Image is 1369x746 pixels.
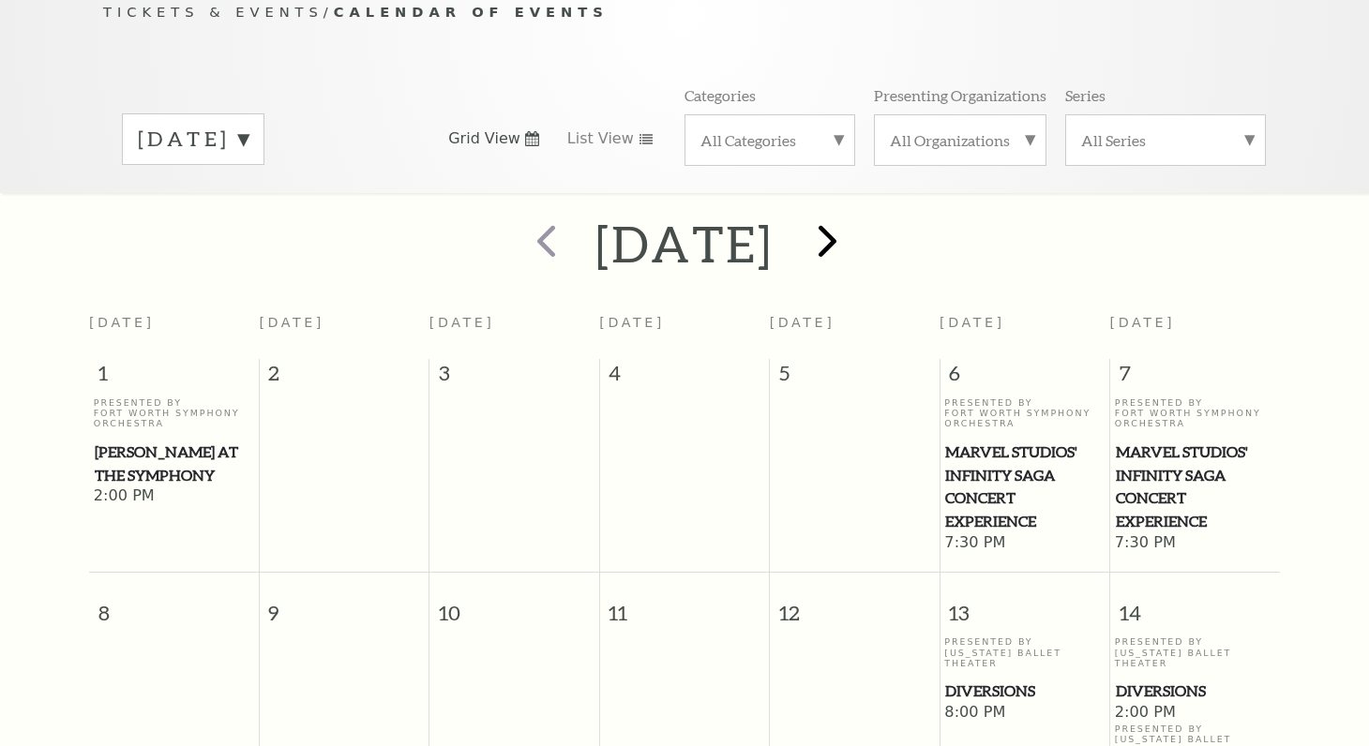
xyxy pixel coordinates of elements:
[103,1,1266,24] p: /
[1115,533,1275,554] span: 7:30 PM
[940,315,1005,330] span: [DATE]
[259,315,324,330] span: [DATE]
[1081,130,1250,150] label: All Series
[770,359,939,396] span: 5
[770,573,939,637] span: 12
[944,703,1105,724] span: 8:00 PM
[944,636,1105,668] p: Presented By [US_STATE] Ballet Theater
[945,679,1104,703] span: Diversions
[1110,359,1280,396] span: 7
[1115,703,1275,724] span: 2:00 PM
[1065,85,1106,105] p: Series
[1110,573,1280,637] span: 14
[448,128,520,149] span: Grid View
[429,315,495,330] span: [DATE]
[567,128,634,149] span: List View
[595,214,773,274] h2: [DATE]
[944,533,1105,554] span: 7:30 PM
[684,85,756,105] p: Categories
[260,573,429,637] span: 9
[945,440,1104,533] span: Marvel Studios' Infinity Saga Concert Experience
[429,573,598,637] span: 10
[89,315,155,330] span: [DATE]
[600,573,769,637] span: 11
[890,130,1031,150] label: All Organizations
[599,315,665,330] span: [DATE]
[103,4,323,20] span: Tickets & Events
[600,359,769,396] span: 4
[770,315,835,330] span: [DATE]
[940,573,1109,637] span: 13
[1116,440,1274,533] span: Marvel Studios' Infinity Saga Concert Experience
[1110,315,1176,330] span: [DATE]
[260,359,429,396] span: 2
[874,85,1046,105] p: Presenting Organizations
[94,397,254,429] p: Presented By Fort Worth Symphony Orchestra
[429,359,598,396] span: 3
[509,211,578,277] button: prev
[89,573,259,637] span: 8
[1116,679,1274,703] span: Diversions
[95,440,253,486] span: [PERSON_NAME] at the Symphony
[94,486,254,507] span: 2:00 PM
[700,130,839,150] label: All Categories
[1115,397,1275,429] p: Presented By Fort Worth Symphony Orchestra
[334,4,609,20] span: Calendar of Events
[89,359,259,396] span: 1
[791,211,860,277] button: next
[940,359,1109,396] span: 6
[944,397,1105,429] p: Presented By Fort Worth Symphony Orchestra
[1115,636,1275,668] p: Presented By [US_STATE] Ballet Theater
[138,125,248,154] label: [DATE]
